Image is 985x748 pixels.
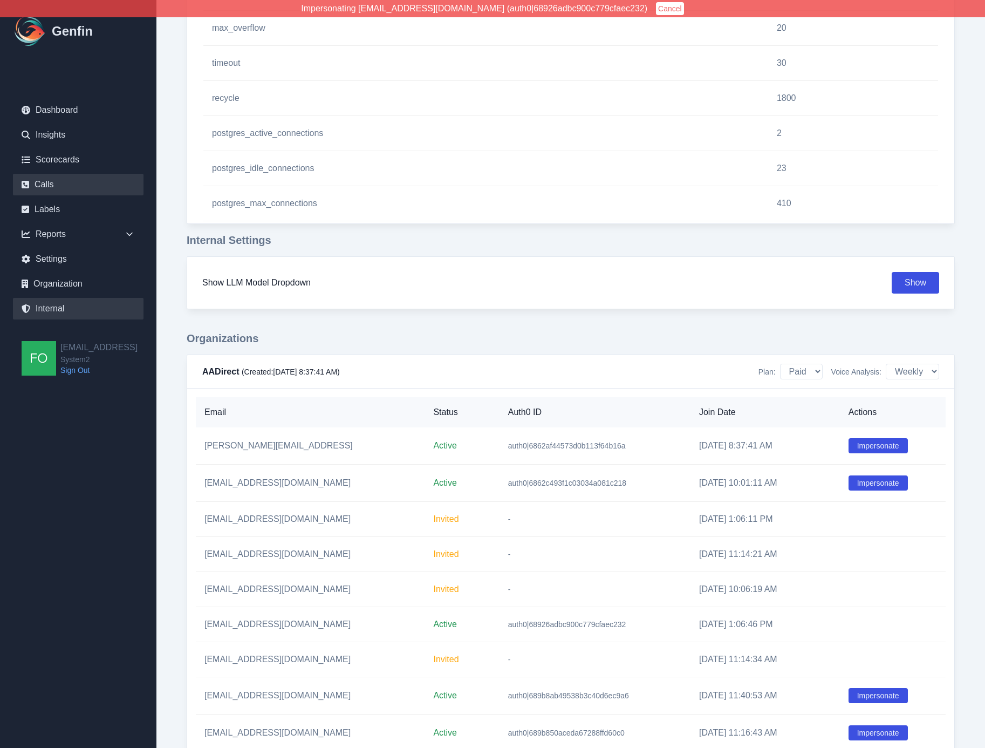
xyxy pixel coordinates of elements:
h4: AADirect [202,365,340,378]
td: [EMAIL_ADDRESS][DOMAIN_NAME] [196,465,425,502]
h3: Show LLM Model Dropdown [202,276,311,289]
a: Labels [13,199,143,220]
a: Insights [13,124,143,146]
td: 20 [768,11,938,46]
h2: [EMAIL_ADDRESS] [60,341,138,354]
button: Impersonate [849,725,908,740]
th: Auth0 ID [500,397,690,427]
td: 410 [768,186,938,221]
td: [DATE] 10:01:11 AM [690,465,840,502]
td: [EMAIL_ADDRESS][DOMAIN_NAME] [196,502,425,537]
td: recycle [203,81,768,116]
td: [EMAIL_ADDRESS][DOMAIN_NAME] [196,572,425,607]
td: [DATE] 1:06:11 PM [690,502,840,537]
span: Active [433,728,457,737]
td: postgres_max_connections [203,186,768,221]
button: Show [892,272,939,294]
span: Active [433,620,457,629]
img: founders@genfin.ai [22,341,56,376]
h3: Organizations [187,331,955,346]
h3: Internal Settings [187,233,955,248]
a: Settings [13,248,143,270]
th: Actions [840,397,946,427]
td: [EMAIL_ADDRESS][DOMAIN_NAME] [196,642,425,677]
td: [DATE] 11:14:34 AM [690,642,840,677]
td: [DATE] 10:06:19 AM [690,572,840,607]
span: auth0|68926adbc900c779cfaec232 [508,620,626,629]
span: Active [433,441,457,450]
a: Organization [13,273,143,295]
span: (Created: [DATE] 8:37:41 AM ) [242,368,340,376]
span: Voice Analysis: [831,366,881,377]
td: [EMAIL_ADDRESS][DOMAIN_NAME] [196,607,425,642]
span: Invited [433,584,459,594]
span: auth0|6862c493f1c03034a081c218 [508,479,626,487]
a: Sign Out [60,365,138,376]
td: [DATE] 1:06:46 PM [690,607,840,642]
td: max_overflow [203,11,768,46]
th: Status [425,397,499,427]
td: [EMAIL_ADDRESS][DOMAIN_NAME] [196,677,425,715]
span: - [508,550,511,559]
span: Active [433,691,457,700]
div: Reports [13,223,143,245]
span: System2 [60,354,138,365]
span: auth0|6862af44573d0b113f64b16a [508,441,626,450]
a: Internal [13,298,143,319]
a: Calls [13,174,143,195]
button: Impersonate [849,688,908,703]
td: [EMAIL_ADDRESS][DOMAIN_NAME] [196,537,425,572]
td: postgres_active_connections [203,116,768,151]
td: [DATE] 11:14:21 AM [690,537,840,572]
td: 30 [768,46,938,81]
button: Impersonate [849,438,908,453]
td: 2 [768,116,938,151]
td: timeout [203,46,768,81]
span: - [508,515,511,523]
img: Logo [13,14,47,49]
span: Invited [433,655,459,664]
a: Dashboard [13,99,143,121]
span: auth0|689b8ab49538b3c40d6ec9a6 [508,691,629,700]
span: - [508,585,511,594]
a: Scorecards [13,149,143,171]
span: auth0|689b850aceda67288ffd60c0 [508,729,625,737]
span: Invited [433,549,459,559]
button: Impersonate [849,475,908,491]
span: Invited [433,514,459,523]
th: Email [196,397,425,427]
td: [PERSON_NAME][EMAIL_ADDRESS] [196,427,425,465]
td: postgres_idle_connections [203,151,768,186]
td: [DATE] 11:40:53 AM [690,677,840,715]
button: Cancel [656,2,684,15]
th: Join Date [690,397,840,427]
td: 1800 [768,81,938,116]
span: Plan: [758,366,776,377]
td: [DATE] 8:37:41 AM [690,427,840,465]
span: Active [433,478,457,487]
span: - [508,655,511,664]
td: 23 [768,151,938,186]
h1: Genfin [52,23,93,40]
